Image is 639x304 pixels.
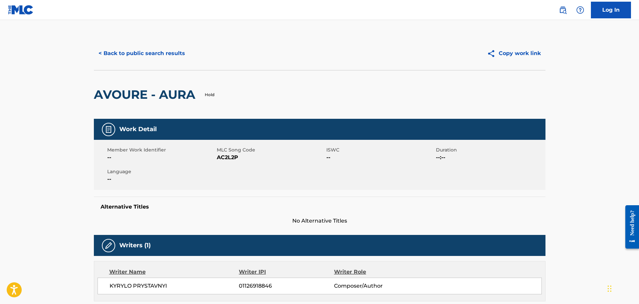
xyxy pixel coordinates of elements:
span: Duration [436,146,544,154]
span: No Alternative Titles [94,217,545,225]
a: Log In [591,2,631,18]
button: Copy work link [482,45,545,62]
button: < Back to public search results [94,45,190,62]
span: 01126918846 [239,282,334,290]
div: Writer Name [109,268,239,276]
img: Writers [105,242,113,250]
span: -- [107,154,215,162]
div: Drag [608,279,612,299]
span: KYRYLO PRYSTAVNYI [110,282,239,290]
iframe: Chat Widget [606,272,639,304]
img: MLC Logo [8,5,34,15]
span: --:-- [436,154,544,162]
span: -- [107,175,215,183]
span: MLC Song Code [217,146,325,154]
h5: Work Detail [119,125,157,133]
span: Member Work Identifier [107,146,215,154]
h5: Alternative Titles [101,204,539,210]
a: Public Search [556,3,570,17]
img: Work Detail [105,125,113,133]
img: search [559,6,567,14]
span: Language [107,168,215,175]
div: Writer IPI [239,268,334,276]
span: ISWC [326,146,434,154]
span: Composer/Author [334,282,421,290]
p: Hold [205,92,214,98]
img: help [576,6,584,14]
img: Copy work link [487,49,499,58]
div: Writer Role [334,268,421,276]
h5: Writers (1) [119,242,151,249]
span: -- [326,154,434,162]
div: Help [574,3,587,17]
iframe: Resource Center [620,200,639,254]
h2: AVOURE - AURA [94,87,199,102]
span: AC2L2P [217,154,325,162]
